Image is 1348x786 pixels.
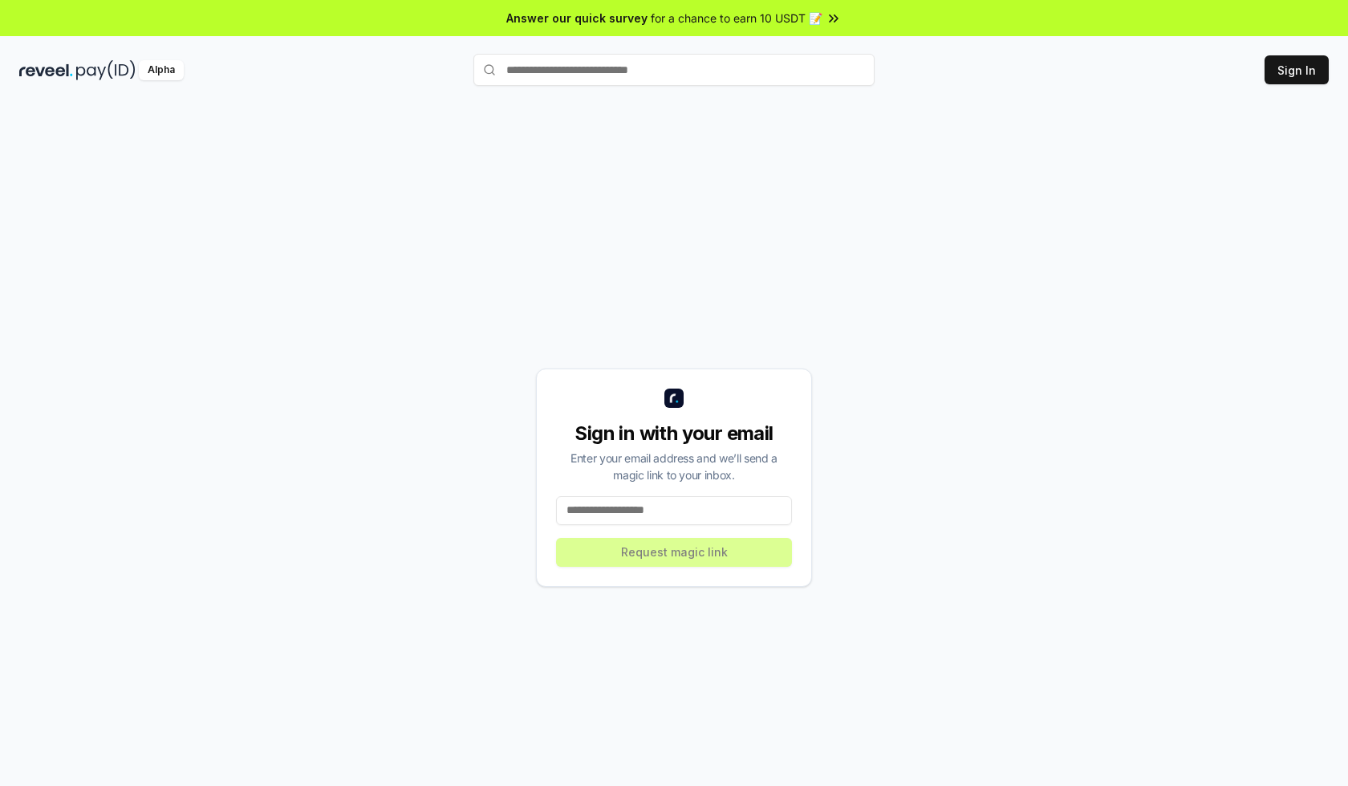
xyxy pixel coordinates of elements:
[556,450,792,483] div: Enter your email address and we’ll send a magic link to your inbox.
[556,421,792,446] div: Sign in with your email
[139,60,184,80] div: Alpha
[506,10,648,26] span: Answer our quick survey
[76,60,136,80] img: pay_id
[1265,55,1329,84] button: Sign In
[19,60,73,80] img: reveel_dark
[651,10,822,26] span: for a chance to earn 10 USDT 📝
[664,389,684,408] img: logo_small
